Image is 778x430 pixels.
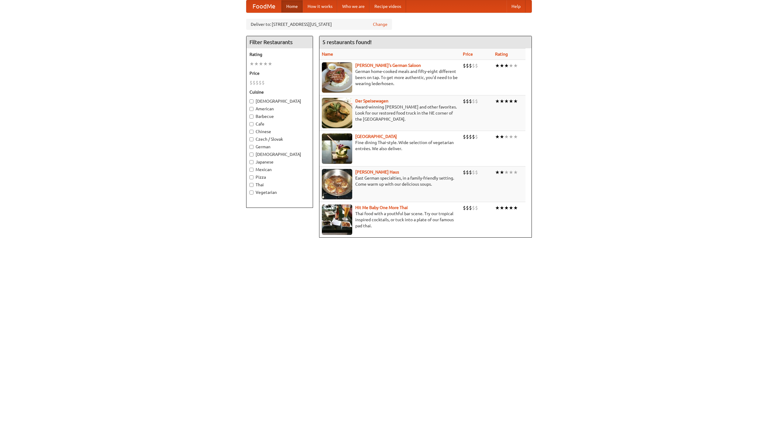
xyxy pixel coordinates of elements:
li: ★ [495,98,500,105]
li: ★ [504,205,509,211]
li: ★ [495,133,500,140]
input: Vegetarian [250,191,253,194]
li: ★ [500,205,504,211]
li: $ [253,79,256,86]
a: Hit Me Baby One More Thai [355,205,408,210]
li: ★ [513,133,518,140]
li: ★ [500,133,504,140]
li: ★ [259,60,263,67]
li: ★ [504,62,509,69]
div: Deliver to: [STREET_ADDRESS][US_STATE] [246,19,392,30]
li: ★ [513,62,518,69]
label: American [250,106,310,112]
li: ★ [495,169,500,176]
p: Fine dining Thai-style. Wide selection of vegetarian entrées. We also deliver. [322,139,458,152]
input: Czech / Slovak [250,137,253,141]
li: $ [472,133,475,140]
b: [PERSON_NAME]'s German Saloon [355,63,421,68]
a: Recipe videos [370,0,406,12]
label: [DEMOGRAPHIC_DATA] [250,98,310,104]
a: FoodMe [246,0,281,12]
a: [GEOGRAPHIC_DATA] [355,134,397,139]
label: German [250,144,310,150]
a: Change [373,21,387,27]
li: $ [472,62,475,69]
p: Thai food with a youthful bar scene. Try our tropical inspired cocktails, or tuck into a plate of... [322,211,458,229]
li: $ [463,98,466,105]
li: ★ [500,98,504,105]
li: $ [466,205,469,211]
li: ★ [504,133,509,140]
li: $ [262,79,265,86]
li: ★ [268,60,272,67]
label: Japanese [250,159,310,165]
a: [PERSON_NAME] Haus [355,170,399,174]
h4: Filter Restaurants [246,36,313,48]
li: ★ [513,98,518,105]
label: Mexican [250,167,310,173]
li: $ [463,205,466,211]
li: $ [250,79,253,86]
input: Mexican [250,168,253,172]
li: $ [469,133,472,140]
h5: Cuisine [250,89,310,95]
li: $ [472,205,475,211]
label: Chinese [250,129,310,135]
li: $ [463,169,466,176]
li: ★ [509,62,513,69]
input: [DEMOGRAPHIC_DATA] [250,153,253,157]
h5: Price [250,70,310,76]
li: $ [466,133,469,140]
li: $ [475,62,478,69]
input: [DEMOGRAPHIC_DATA] [250,99,253,103]
a: How it works [303,0,337,12]
p: East German specialties, in a family-friendly setting. Come warm up with our delicious soups. [322,175,458,187]
input: American [250,107,253,111]
p: German home-cooked meals and fifty-eight different beers on tap. To get more authentic, you'd nee... [322,68,458,87]
li: $ [475,98,478,105]
li: $ [256,79,259,86]
li: $ [475,169,478,176]
input: Japanese [250,160,253,164]
input: Pizza [250,175,253,179]
li: ★ [504,169,509,176]
li: $ [463,62,466,69]
li: $ [463,133,466,140]
h5: Rating [250,51,310,57]
li: $ [466,98,469,105]
li: $ [472,169,475,176]
a: Name [322,52,333,57]
li: ★ [495,62,500,69]
label: Thai [250,182,310,188]
label: Pizza [250,174,310,180]
li: ★ [495,205,500,211]
label: Barbecue [250,113,310,119]
label: [DEMOGRAPHIC_DATA] [250,151,310,157]
p: Award-winning [PERSON_NAME] and other favorites. Look for our restored food truck in the NE corne... [322,104,458,122]
li: $ [466,62,469,69]
a: Rating [495,52,508,57]
li: $ [469,205,472,211]
img: kohlhaus.jpg [322,169,352,199]
li: $ [475,133,478,140]
li: $ [259,79,262,86]
input: Barbecue [250,115,253,119]
li: ★ [254,60,259,67]
li: ★ [509,205,513,211]
li: $ [472,98,475,105]
label: Vegetarian [250,189,310,195]
input: Thai [250,183,253,187]
li: ★ [509,98,513,105]
a: Price [463,52,473,57]
a: Help [507,0,525,12]
img: babythai.jpg [322,205,352,235]
li: ★ [509,133,513,140]
li: ★ [504,98,509,105]
a: Der Speisewagen [355,98,388,103]
a: Who we are [337,0,370,12]
li: ★ [500,62,504,69]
